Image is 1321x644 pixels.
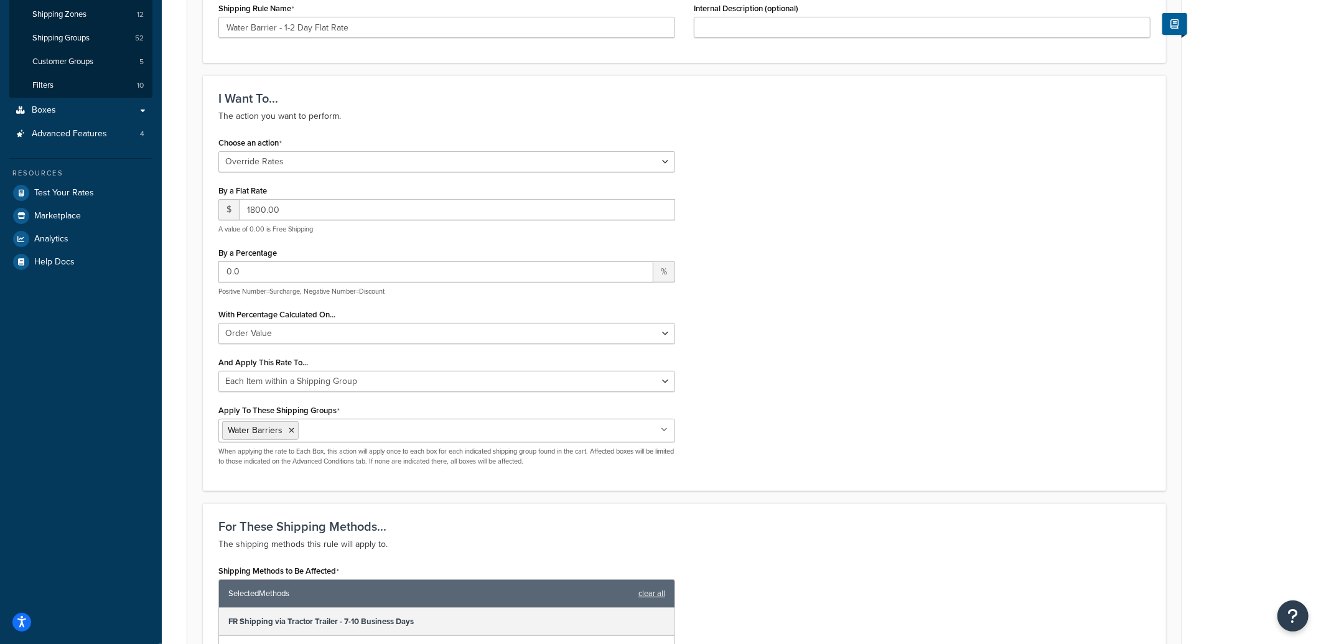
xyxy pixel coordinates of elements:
[9,123,152,146] li: Advanced Features
[218,406,340,416] label: Apply To These Shipping Groups
[139,57,144,67] span: 5
[9,182,152,204] a: Test Your Rates
[218,109,1151,124] p: The action you want to perform.
[137,80,144,91] span: 10
[218,447,675,466] p: When applying the rate to Each Box, this action will apply once to each box for each indicated sh...
[218,199,239,220] span: $
[218,520,1151,533] h3: For These Shipping Methods...
[218,310,335,319] label: With Percentage Calculated On...
[1277,600,1309,632] button: Open Resource Center
[9,74,152,97] li: Filters
[218,537,1151,552] p: The shipping methods this rule will apply to.
[218,287,675,296] p: Positive Number=Surcharge, Negative Number=Discount
[9,3,152,26] li: Shipping Zones
[9,205,152,227] a: Marketplace
[135,33,144,44] span: 52
[9,251,152,273] a: Help Docs
[638,585,665,602] a: clear all
[9,50,152,73] a: Customer Groups5
[34,188,94,198] span: Test Your Rates
[218,566,339,576] label: Shipping Methods to Be Affected
[32,80,54,91] span: Filters
[9,123,152,146] a: Advanced Features4
[32,57,93,67] span: Customer Groups
[32,105,56,116] span: Boxes
[228,424,282,437] span: Water Barriers
[653,261,675,282] span: %
[218,138,282,148] label: Choose an action
[34,234,68,245] span: Analytics
[32,9,86,20] span: Shipping Zones
[218,225,675,234] p: A value of 0.00 is Free Shipping
[9,74,152,97] a: Filters10
[218,186,267,195] label: By a Flat Rate
[137,9,144,20] span: 12
[9,27,152,50] li: Shipping Groups
[218,91,1151,105] h3: I Want To...
[218,248,277,258] label: By a Percentage
[219,608,675,636] div: FR Shipping via Tractor Trailer - 7-10 Business Days
[9,168,152,179] div: Resources
[1162,13,1187,35] button: Show Help Docs
[228,585,632,602] span: Selected Methods
[694,4,798,13] label: Internal Description (optional)
[9,50,152,73] li: Customer Groups
[9,228,152,250] a: Analytics
[218,4,294,14] label: Shipping Rule Name
[9,99,152,122] a: Boxes
[34,211,81,222] span: Marketplace
[218,358,308,367] label: And Apply This Rate To...
[9,3,152,26] a: Shipping Zones12
[34,257,75,268] span: Help Docs
[9,27,152,50] a: Shipping Groups52
[140,129,144,139] span: 4
[32,33,90,44] span: Shipping Groups
[32,129,107,139] span: Advanced Features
